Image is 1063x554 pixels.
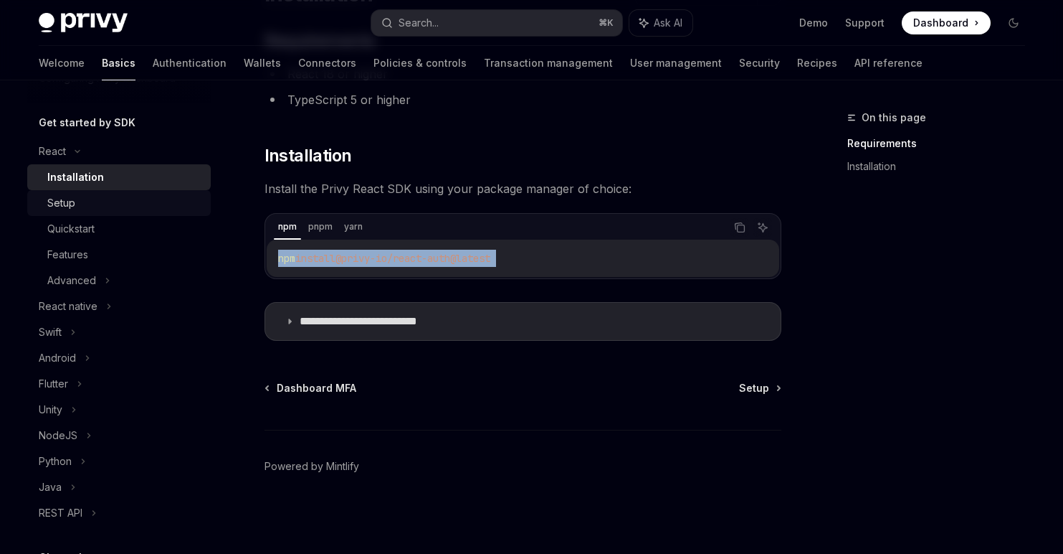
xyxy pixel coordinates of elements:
a: Setup [739,381,780,395]
div: NodeJS [39,427,77,444]
span: Setup [739,381,769,395]
div: Quickstart [47,220,95,238]
span: @privy-io/react-auth@latest [335,252,490,265]
button: Ask AI [753,218,772,237]
div: Java [39,479,62,496]
div: yarn [340,218,367,235]
a: Quickstart [27,216,211,242]
span: Installation [264,144,352,167]
div: Features [47,246,88,263]
div: React [39,143,66,160]
a: Powered by Mintlify [264,459,359,474]
div: Advanced [47,272,96,289]
a: Transaction management [484,46,613,80]
span: Dashboard MFA [277,381,356,395]
div: Setup [47,194,75,212]
a: Setup [27,190,211,216]
div: REST API [39,504,82,522]
a: Security [739,46,780,80]
div: Android [39,349,76,367]
span: Install the Privy React SDK using your package manager of choice: [264,179,781,199]
div: Swift [39,324,62,341]
span: Dashboard [913,16,968,30]
img: dark logo [39,13,128,33]
a: Connectors [298,46,356,80]
a: Authentication [153,46,227,80]
li: TypeScript 5 or higher [264,90,781,110]
a: Support [845,16,885,30]
div: Unity [39,401,62,418]
a: Installation [847,155,1036,178]
a: Wallets [244,46,281,80]
h5: Get started by SDK [39,114,135,131]
button: Ask AI [629,10,692,36]
span: install [295,252,335,265]
a: Dashboard [902,11,991,34]
a: Dashboard MFA [266,381,356,395]
button: Toggle dark mode [1002,11,1025,34]
a: Features [27,242,211,268]
a: Installation [27,164,211,190]
a: API reference [854,46,923,80]
div: pnpm [304,218,337,235]
button: Copy the contents from the code block [730,218,749,237]
div: npm [274,218,301,235]
button: Search...⌘K [371,10,622,36]
span: Ask AI [654,16,682,30]
div: Python [39,453,72,470]
div: Search... [399,14,439,32]
a: Requirements [847,132,1036,155]
a: Welcome [39,46,85,80]
span: npm [278,252,295,265]
a: User management [630,46,722,80]
div: Installation [47,169,104,186]
a: Recipes [797,46,837,80]
div: Flutter [39,375,68,393]
span: ⌘ K [599,17,614,29]
a: Policies & controls [373,46,467,80]
div: React native [39,298,97,315]
span: On this page [862,109,926,126]
a: Demo [799,16,828,30]
a: Basics [102,46,135,80]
